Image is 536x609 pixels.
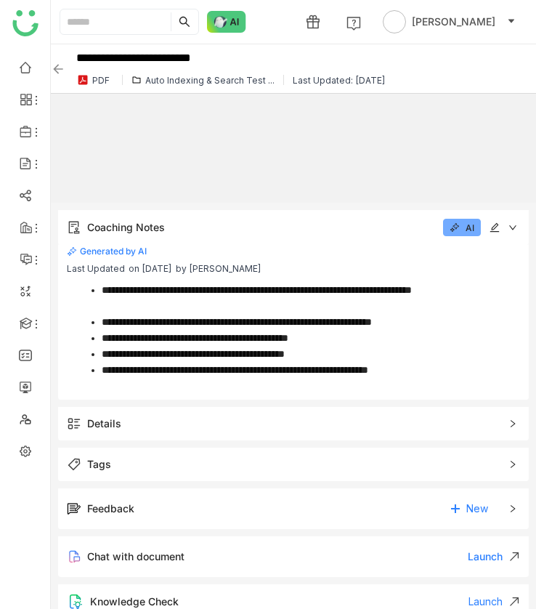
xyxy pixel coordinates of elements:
span: AI [466,222,474,234]
span: [PERSON_NAME] [412,14,495,30]
div: Tags [87,456,111,472]
div: FeedbackNew [58,488,529,529]
div: Generated by AI [67,245,147,258]
div: Details [58,407,529,440]
span: Chat with document [87,550,184,562]
div: Launch [468,550,520,562]
div: PDF [92,75,110,86]
div: Coaching Notes [87,219,165,235]
img: help.svg [346,16,361,31]
div: Coaching NotesAI [58,210,529,245]
div: Knowledge Check [90,595,179,608]
div: Launch [468,595,520,608]
span: New [466,498,488,520]
div: Tags [58,448,529,481]
img: folder.svg [131,75,142,85]
div: Details [87,416,121,432]
div: Last Updated [67,262,261,276]
div: Auto Indexing & Search Test ... [145,75,275,86]
div: Feedback [87,501,134,517]
img: avatar [383,10,406,33]
button: [PERSON_NAME] [380,10,519,33]
span: on [DATE] [129,262,172,276]
div: Last Updated: [DATE] [293,75,386,86]
img: ask-buddy-normal.svg [207,11,246,33]
img: logo [12,10,38,36]
img: back [51,62,65,76]
button: AI [443,219,481,236]
span: by [PERSON_NAME] [176,262,261,276]
img: pdf.svg [77,74,89,86]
